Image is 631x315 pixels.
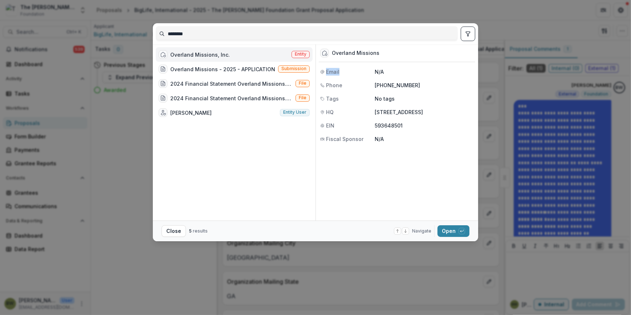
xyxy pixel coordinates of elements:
[170,80,293,88] div: 2024 Financial Statement Overland Missions.pdf
[170,65,275,73] div: Overland Missions - 2025 - APPLICATION
[326,135,363,143] span: Fiscal Sponsor
[375,108,474,116] p: [STREET_ADDRESS]
[375,81,474,89] p: [PHONE_NUMBER]
[283,110,306,115] span: Entity user
[461,27,475,41] button: toggle filters
[332,50,379,56] div: Overland Missions
[295,52,306,57] span: Entity
[170,94,293,102] div: 2024 Financial Statement Overland Missions.pdf
[375,135,474,143] p: N/A
[375,95,395,102] p: No tags
[375,68,474,76] p: N/A
[193,228,208,234] span: results
[326,122,334,129] span: EIN
[437,225,469,237] button: Open
[170,51,230,58] div: Overland Missions, Inc.
[299,81,306,86] span: File
[326,68,339,76] span: Email
[281,66,306,71] span: Submission
[189,228,192,234] span: 5
[162,225,186,237] button: Close
[326,108,334,116] span: HQ
[326,95,339,102] span: Tags
[375,122,474,129] p: 593648501
[170,109,212,117] div: [PERSON_NAME]
[412,228,431,234] span: Navigate
[299,95,306,100] span: File
[326,81,342,89] span: Phone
